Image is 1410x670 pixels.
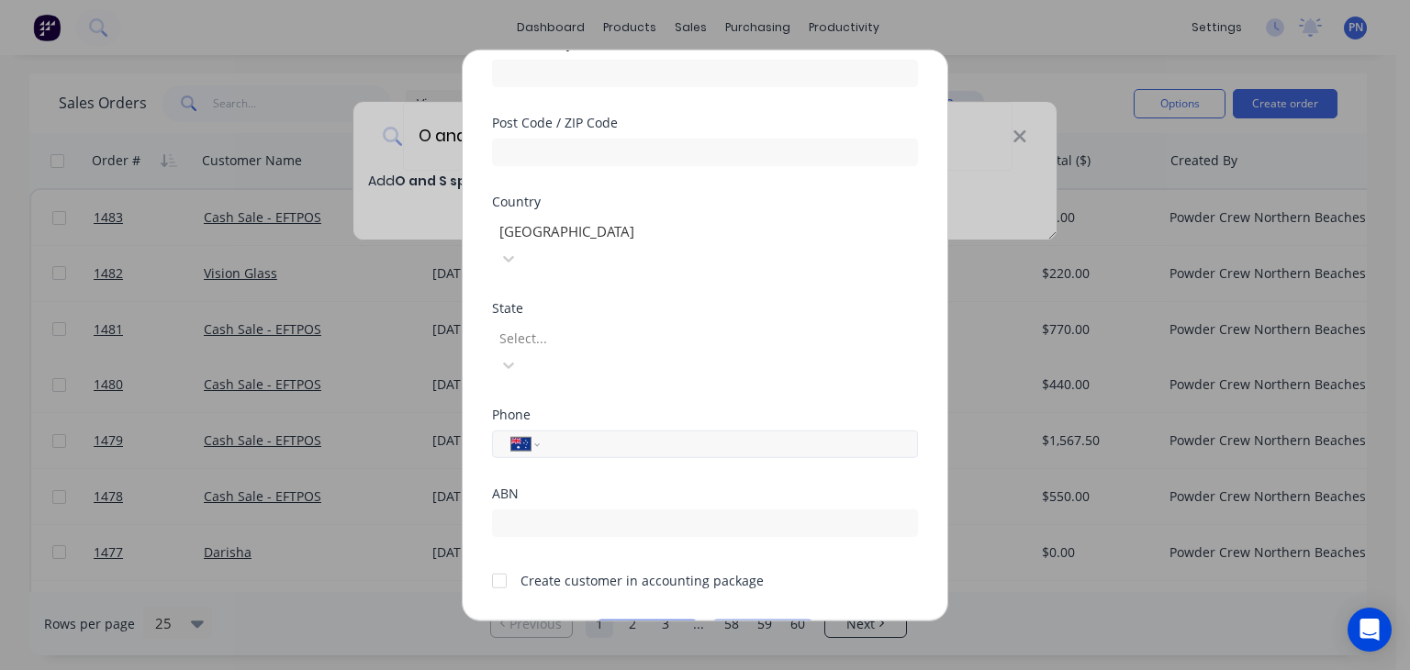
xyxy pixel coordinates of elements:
div: Create customer in accounting package [520,571,764,590]
div: ABN [492,487,918,500]
div: State [492,302,918,315]
div: Post Code / ZIP Code [492,117,918,129]
div: Phone [492,408,918,421]
div: Suburb / City [492,38,918,50]
div: Open Intercom Messenger [1348,608,1392,652]
button: Cancel [712,620,813,649]
button: Save [597,620,698,649]
div: Country [492,195,918,208]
